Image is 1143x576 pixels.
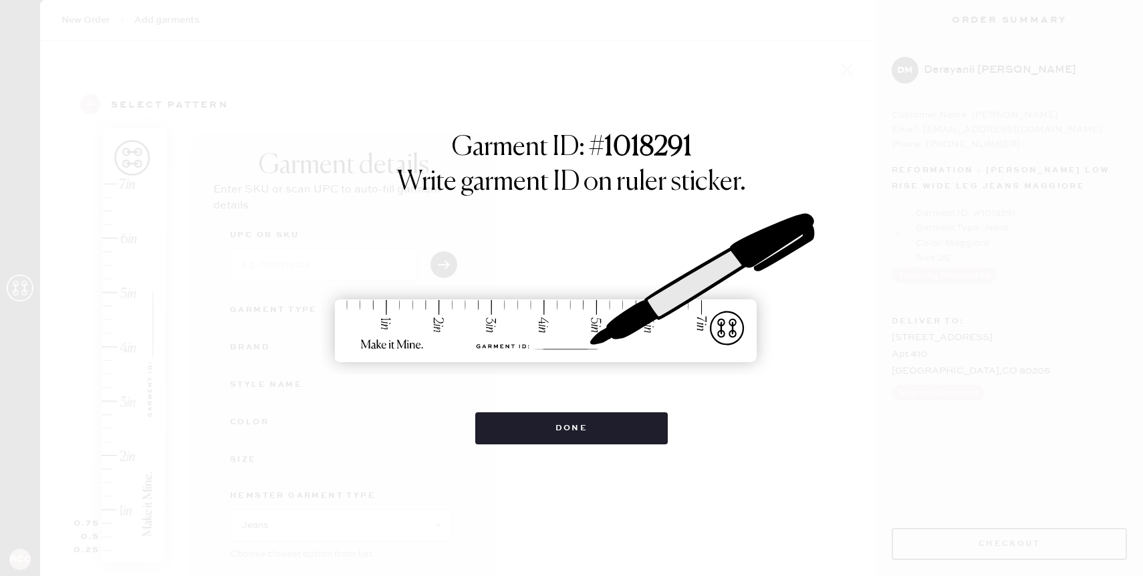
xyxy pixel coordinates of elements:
iframe: Front Chat [1079,516,1137,573]
h1: Garment ID: # [452,132,692,166]
button: Done [475,412,668,444]
strong: 1018291 [604,134,692,161]
img: ruler-sticker-sharpie.svg [321,178,822,399]
h1: Write garment ID on ruler sticker. [397,166,746,198]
